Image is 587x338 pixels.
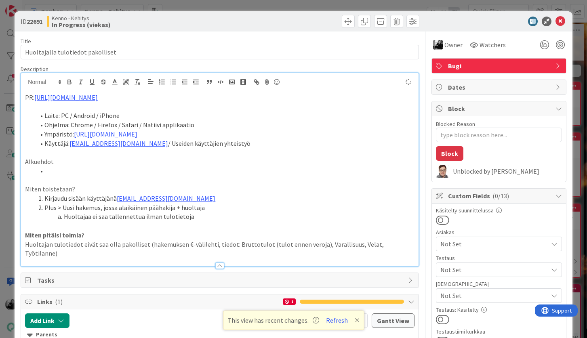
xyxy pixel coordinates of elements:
[35,203,414,212] li: Plus > Uusi hakemus, jossa alaikäinen päähakija + huoltaja
[34,93,98,101] a: [URL][DOMAIN_NAME]
[227,315,319,325] span: This view has recent changes.
[448,61,551,71] span: Bugi
[440,239,548,249] span: Not Set
[436,208,562,213] div: Käsitelty suunnittelussa
[35,120,414,130] li: Ohjelma: Chrome / Firefox / Safari / Natiivi applikaatio
[35,212,414,221] li: Huoltajaa ei saa tallennettua ilman tulotietoja
[448,82,551,92] span: Dates
[440,291,548,300] span: Not Set
[453,168,562,175] div: Unblocked by [PERSON_NAME]
[35,111,414,120] li: Laite: PC / Android / iPhone
[436,281,562,287] div: [DEMOGRAPHIC_DATA]
[21,65,48,73] span: Description
[117,194,215,202] a: [EMAIL_ADDRESS][DOMAIN_NAME]
[372,313,414,328] button: Gantt View
[37,297,278,307] span: Links
[27,17,43,25] b: 22691
[480,40,506,50] span: Watchers
[35,139,414,148] li: Käyttäjä: / Useiden käyttäjien yhteistyö
[35,194,414,203] li: Kirjaudu sisään käyttäjänä
[492,192,509,200] span: ( 0/13 )
[21,45,419,59] input: type card name here...
[323,315,351,325] button: Refresh
[17,1,37,11] span: Support
[25,93,414,102] p: PR:
[25,240,414,258] p: Huoltajan tulotiedot eivät saa olla pakolliset (hakemuksen €-välilehti, tiedot: Bruttotulot (tulo...
[35,130,414,139] li: Ympäristö:
[440,265,548,275] span: Not Set
[448,104,551,113] span: Block
[436,120,475,128] label: Blocked Reason
[74,130,137,138] a: [URL][DOMAIN_NAME]
[433,40,443,50] img: KM
[283,298,296,305] div: 1
[25,231,84,239] strong: Miten pitäisi toimia?
[436,146,463,161] button: Block
[444,40,463,50] span: Owner
[52,15,111,21] span: Kenno - Kehitys
[25,313,69,328] button: Add Link
[25,185,414,194] p: Miten toistetaan?
[436,329,562,334] div: Testaustiimi kurkkaa
[448,191,551,201] span: Custom Fields
[436,255,562,261] div: Testaus
[436,229,562,235] div: Asiakas
[52,21,111,28] b: In Progress (viekas)
[69,139,168,147] a: [EMAIL_ADDRESS][DOMAIN_NAME]
[37,275,404,285] span: Tasks
[436,307,562,313] div: Testaus: Käsitelty
[25,157,414,166] p: Alkuehdot
[436,165,449,178] img: SM
[21,17,43,26] span: ID
[21,38,31,45] label: Title
[55,298,63,306] span: ( 1 )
